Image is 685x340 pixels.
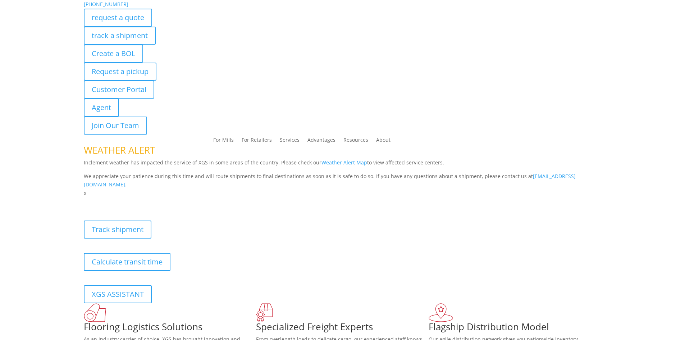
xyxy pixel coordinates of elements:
a: Join Our Team [84,117,147,135]
a: Services [280,137,300,145]
h1: Flooring Logistics Solutions [84,322,256,335]
h1: Specialized Freight Experts [256,322,429,335]
a: Calculate transit time [84,253,170,271]
a: For Mills [213,137,234,145]
img: xgs-icon-flagship-distribution-model-red [429,303,453,322]
a: Track shipment [84,221,151,239]
a: [PHONE_NUMBER] [84,1,128,8]
h1: Flagship Distribution Model [429,322,601,335]
a: Advantages [307,137,335,145]
a: Create a BOL [84,45,143,63]
a: track a shipment [84,27,156,45]
p: We appreciate your patience during this time and will route shipments to final destinations as so... [84,172,602,189]
img: xgs-icon-focused-on-flooring-red [256,303,273,322]
a: Request a pickup [84,63,156,81]
img: xgs-icon-total-supply-chain-intelligence-red [84,303,106,322]
span: WEATHER ALERT [84,144,155,157]
a: Resources [343,137,368,145]
a: Customer Portal [84,81,154,99]
a: Agent [84,99,119,117]
a: Weather Alert Map [321,159,367,166]
a: For Retailers [242,137,272,145]
a: request a quote [84,9,152,27]
a: XGS ASSISTANT [84,285,152,303]
p: Inclement weather has impacted the service of XGS in some areas of the country. Please check our ... [84,158,602,172]
a: About [376,137,391,145]
b: Visibility, transparency, and control for your entire supply chain. [84,199,244,205]
p: x [84,189,602,198]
